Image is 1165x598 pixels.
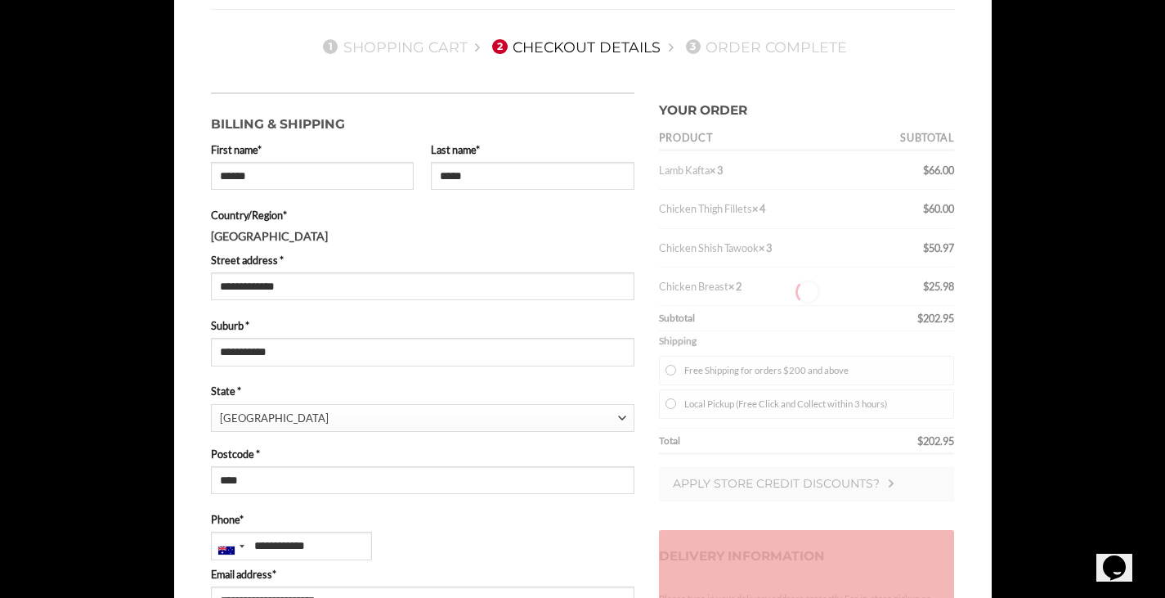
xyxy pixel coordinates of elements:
label: Country/Region [211,207,634,223]
nav: Checkout steps [211,25,955,68]
label: Suburb [211,317,634,334]
img: Checkout [888,479,894,488]
span: New South Wales [220,405,618,432]
strong: [GEOGRAPHIC_DATA] [211,229,328,243]
a: 2Checkout details [487,38,661,56]
a: 1Shopping Cart [318,38,468,56]
label: Last name [431,142,634,158]
label: Street address [211,252,634,268]
label: State [211,383,634,399]
label: Email address [211,566,634,582]
span: State [211,404,634,432]
label: Postcode [211,446,634,462]
iframe: chat widget [1096,533,1149,582]
span: 2 [492,39,507,54]
h3: Delivery Information [659,530,955,583]
h3: Billing & Shipping [211,106,634,135]
div: Australia: +61 [212,533,249,559]
label: First name [211,142,414,158]
h3: Your order [659,92,955,121]
label: Phone [211,511,634,528]
span: 1 [323,39,338,54]
span: Apply store credit discounts? [673,476,880,491]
